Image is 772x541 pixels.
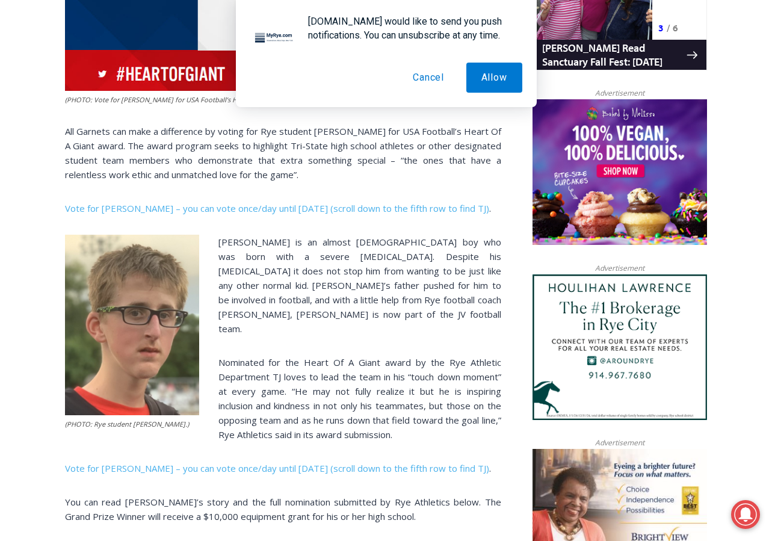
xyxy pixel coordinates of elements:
a: Intern @ [DOMAIN_NAME] [289,117,583,150]
span: Intern @ [DOMAIN_NAME] [315,120,558,147]
button: Cancel [398,63,459,93]
h4: [PERSON_NAME] Read Sanctuary Fall Fest: [DATE] [10,121,154,149]
img: (PHOTO: Rye student TJ Neeves.) [65,235,199,415]
div: 3 [126,102,131,114]
img: Houlihan Lawrence The #1 Brokerage in Rye City [533,274,707,420]
div: 6 [140,102,146,114]
span: Advertisement [583,437,656,448]
p: All Garnets can make a difference by voting for Rye student [PERSON_NAME] for USA Football’s Hear... [65,124,501,182]
figcaption: (PHOTO: Rye student [PERSON_NAME].) [65,419,199,430]
a: Vote for [PERSON_NAME] – you can vote once/day until [DATE] (scroll down to the fifth row to find... [65,202,489,214]
p: You can read [PERSON_NAME]’s story and the full nomination submitted by Rye Athletics below. The ... [65,495,501,524]
p: Nominated for the Heart Of A Giant award by the Rye Athletic Department TJ loves to lead the team... [65,355,501,442]
img: notification icon [250,14,298,63]
div: / [134,102,137,114]
div: Apply Now <> summer and RHS senior internships available [304,1,569,117]
a: [PERSON_NAME] Read Sanctuary Fall Fest: [DATE] [1,120,174,150]
p: [PERSON_NAME] is an almost [DEMOGRAPHIC_DATA] boy who was born with a severe [MEDICAL_DATA]. Desp... [65,235,501,336]
div: [DOMAIN_NAME] would like to send you push notifications. You can unsubscribe at any time. [298,14,522,42]
span: Advertisement [583,262,656,274]
p: . [65,201,501,215]
img: Baked by Melissa [533,99,707,245]
p: . [65,461,501,475]
button: Allow [466,63,522,93]
div: Face Painting [126,36,168,99]
a: Vote for [PERSON_NAME] – you can vote once/day until [DATE] (scroll down to the fifth row to find... [65,462,489,474]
